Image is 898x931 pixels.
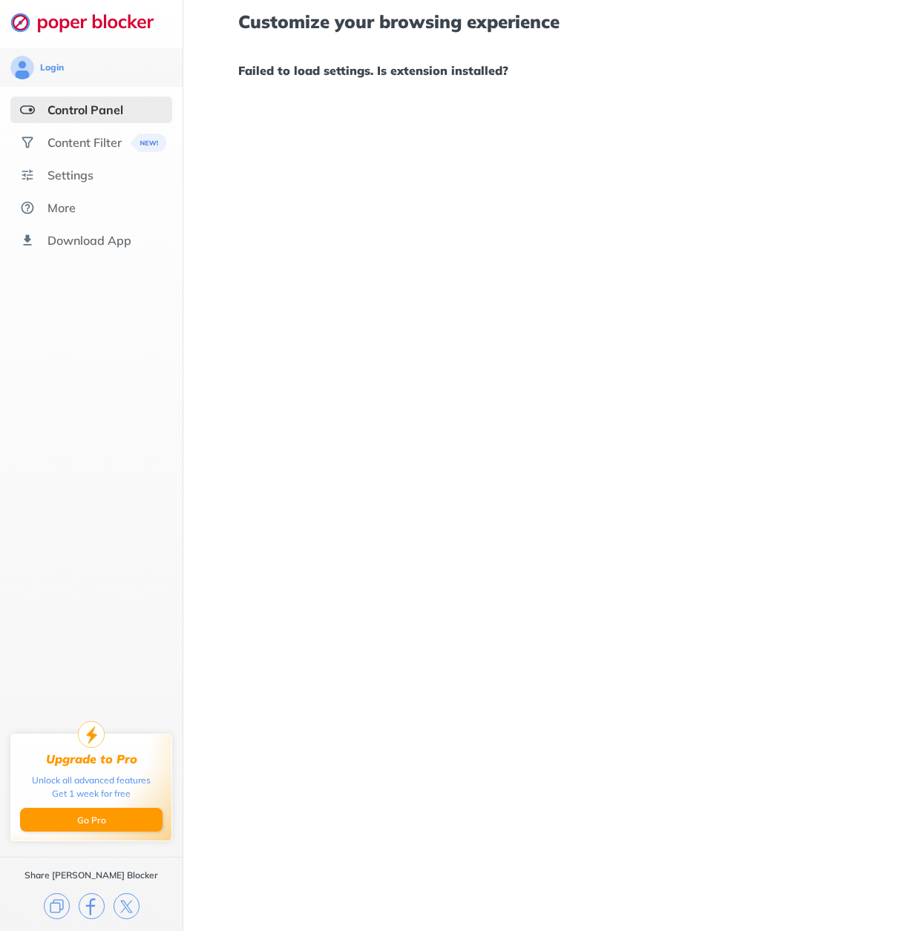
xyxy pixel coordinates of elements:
[238,61,863,80] h1: Failed to load settings. Is extension installed?
[10,12,170,33] img: logo-webpage.svg
[44,893,70,919] img: copy.svg
[20,135,35,150] img: social.svg
[32,774,151,787] div: Unlock all advanced features
[47,135,122,150] div: Content Filter
[47,168,94,182] div: Settings
[79,893,105,919] img: facebook.svg
[114,893,140,919] img: x.svg
[47,233,131,248] div: Download App
[20,102,35,117] img: features-selected.svg
[20,808,163,832] button: Go Pro
[40,62,64,73] div: Login
[47,200,76,215] div: More
[20,200,35,215] img: about.svg
[52,787,131,800] div: Get 1 week for free
[238,12,863,31] h1: Customize your browsing experience
[10,56,34,79] img: avatar.svg
[47,102,123,117] div: Control Panel
[46,752,137,766] div: Upgrade to Pro
[78,721,105,748] img: upgrade-to-pro.svg
[131,134,167,152] img: menuBanner.svg
[24,869,158,881] div: Share [PERSON_NAME] Blocker
[20,233,35,248] img: download-app.svg
[20,168,35,182] img: settings.svg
